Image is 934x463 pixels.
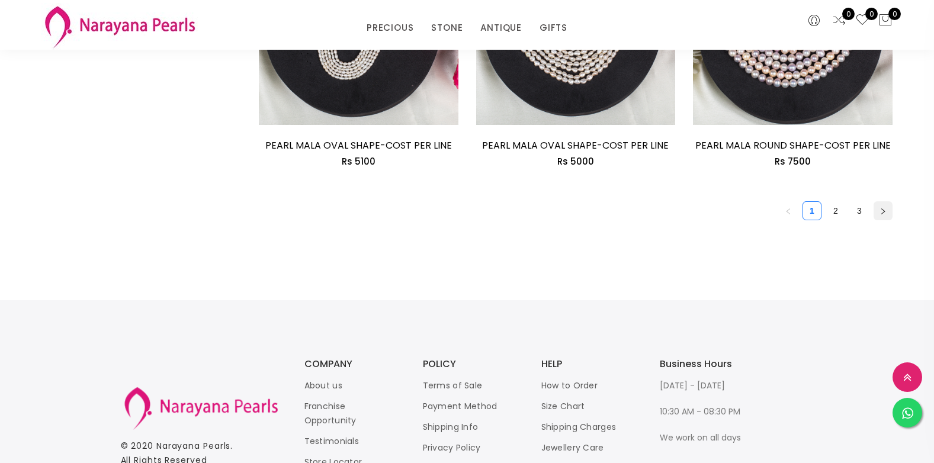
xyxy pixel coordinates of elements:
li: 3 [850,201,869,220]
li: 2 [826,201,845,220]
span: 0 [888,8,901,20]
a: PRECIOUS [367,19,413,37]
a: ANTIQUE [480,19,522,37]
a: PEARL MALA OVAL SHAPE-COST PER LINE [265,139,452,152]
a: Shipping Info [423,421,479,433]
a: Narayana Pearls [156,440,231,452]
li: Next Page [874,201,893,220]
span: Rs 5100 [342,155,375,168]
button: 0 [878,13,893,28]
p: We work on all days [660,430,755,445]
a: 2 [827,202,845,220]
button: right [874,201,893,220]
a: Payment Method [423,400,498,412]
h3: POLICY [423,359,518,369]
span: left [785,208,792,215]
span: 0 [842,8,855,20]
span: right [880,208,887,215]
a: Jewellery Care [541,442,604,454]
span: Rs 7500 [775,155,811,168]
a: About us [304,380,342,391]
h3: HELP [541,359,636,369]
p: 10:30 AM - 08:30 PM [660,404,755,419]
h3: COMPANY [304,359,399,369]
a: STONE [431,19,463,37]
a: 0 [832,13,846,28]
p: [DATE] - [DATE] [660,378,755,393]
span: 0 [865,8,878,20]
h3: Business Hours [660,359,755,369]
a: Size Chart [541,400,585,412]
a: Terms of Sale [423,380,483,391]
a: Franchise Opportunity [304,400,357,426]
span: Rs 5000 [557,155,594,168]
a: Shipping Charges [541,421,617,433]
a: PEARL MALA ROUND SHAPE-COST PER LINE [695,139,891,152]
a: 3 [850,202,868,220]
button: left [779,201,798,220]
a: 1 [803,202,821,220]
a: Testimonials [304,435,360,447]
a: 0 [855,13,869,28]
a: How to Order [541,380,598,391]
a: PEARL MALA OVAL SHAPE-COST PER LINE [482,139,669,152]
li: 1 [803,201,821,220]
a: Privacy Policy [423,442,481,454]
a: GIFTS [540,19,567,37]
li: Previous Page [779,201,798,220]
